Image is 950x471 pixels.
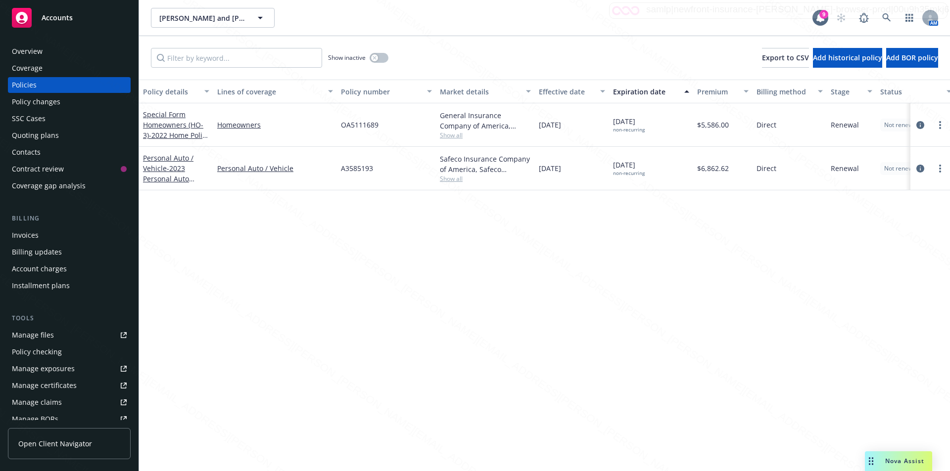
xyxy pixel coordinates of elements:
[831,163,859,173] span: Renewal
[8,261,131,277] a: Account charges
[440,174,531,183] span: Show all
[440,86,520,97] div: Market details
[819,10,828,19] div: 9
[831,86,861,97] div: Stage
[12,378,77,393] div: Manage certificates
[328,53,366,62] span: Show inactive
[341,163,373,173] span: A3585193
[914,163,926,174] a: circleInformation
[8,111,131,127] a: SSC Cases
[217,120,333,130] a: Homeowners
[12,111,46,127] div: SSC Cases
[813,48,882,68] button: Add historical policy
[8,43,131,59] a: Overview
[12,178,86,194] div: Coverage gap analysis
[151,8,275,28] button: [PERSON_NAME] and [PERSON_NAME]
[12,278,70,294] div: Installment plans
[880,86,941,97] div: Status
[8,394,131,410] a: Manage claims
[884,164,921,173] span: Not renewing
[697,120,729,130] span: $5,586.00
[934,163,946,174] a: more
[12,144,41,160] div: Contacts
[8,361,131,377] a: Manage exposures
[827,80,876,103] button: Stage
[854,8,874,28] a: Report a Bug
[697,86,738,97] div: Premium
[12,344,62,360] div: Policy checking
[8,411,131,427] a: Manage BORs
[8,313,131,323] div: Tools
[865,451,932,471] button: Nova Assist
[877,8,897,28] a: Search
[8,161,131,177] a: Contract review
[831,8,851,28] a: Start snowing
[8,128,131,143] a: Quoting plans
[8,144,131,160] a: Contacts
[12,411,58,427] div: Manage BORs
[12,60,43,76] div: Coverage
[8,244,131,260] a: Billing updates
[813,53,882,62] span: Add historical policy
[762,53,809,62] span: Export to CSV
[12,43,43,59] div: Overview
[143,164,194,194] span: - 2023 Personal Auto Policy
[217,86,322,97] div: Lines of coverage
[139,80,213,103] button: Policy details
[609,80,693,103] button: Expiration date
[12,227,39,243] div: Invoices
[885,457,924,465] span: Nova Assist
[341,86,421,97] div: Policy number
[337,80,436,103] button: Policy number
[159,13,245,23] span: [PERSON_NAME] and [PERSON_NAME]
[12,394,62,410] div: Manage claims
[8,4,131,32] a: Accounts
[8,60,131,76] a: Coverage
[539,163,561,173] span: [DATE]
[697,163,729,173] span: $6,862.62
[143,130,209,161] span: - 2022 Home Policy - [STREET_ADDRESS]
[8,344,131,360] a: Policy checking
[539,120,561,130] span: [DATE]
[12,261,67,277] div: Account charges
[12,161,64,177] div: Contract review
[8,94,131,110] a: Policy changes
[613,127,645,133] div: non-recurring
[693,80,753,103] button: Premium
[886,53,938,62] span: Add BOR policy
[440,154,531,174] div: Safeco Insurance Company of America, Safeco Insurance
[436,80,535,103] button: Market details
[8,278,131,294] a: Installment plans
[757,86,812,97] div: Billing method
[12,77,37,93] div: Policies
[341,120,379,130] span: OA5111689
[213,80,337,103] button: Lines of coverage
[757,120,776,130] span: Direct
[900,8,919,28] a: Switch app
[8,378,131,393] a: Manage certificates
[539,86,594,97] div: Effective date
[440,110,531,131] div: General Insurance Company of America, Safeco Insurance (Liberty Mutual)
[762,48,809,68] button: Export to CSV
[884,121,921,129] span: Not renewing
[12,244,62,260] div: Billing updates
[757,163,776,173] span: Direct
[535,80,609,103] button: Effective date
[151,48,322,68] input: Filter by keyword...
[613,116,645,133] span: [DATE]
[12,128,59,143] div: Quoting plans
[865,451,877,471] div: Drag to move
[12,94,60,110] div: Policy changes
[914,119,926,131] a: circleInformation
[8,327,131,343] a: Manage files
[18,438,92,449] span: Open Client Navigator
[886,48,938,68] button: Add BOR policy
[12,327,54,343] div: Manage files
[613,86,678,97] div: Expiration date
[143,153,193,194] a: Personal Auto / Vehicle
[753,80,827,103] button: Billing method
[613,170,645,176] div: non-recurring
[8,178,131,194] a: Coverage gap analysis
[831,120,859,130] span: Renewal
